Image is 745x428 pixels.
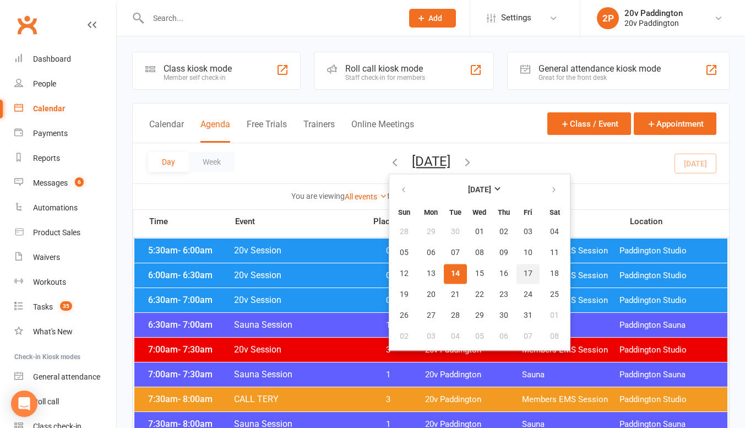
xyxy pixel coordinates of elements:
[425,394,522,405] span: 20v Paddington
[14,96,116,121] a: Calendar
[492,327,515,346] button: 06
[145,394,233,404] span: 7:30am
[233,319,359,330] span: Sauna Session
[498,208,510,216] small: Thursday
[14,295,116,319] a: Tasks 35
[624,8,683,18] div: 20v Paddington
[522,295,619,306] span: Members EMS Session
[14,245,116,270] a: Waivers
[424,208,438,216] small: Monday
[516,285,540,305] button: 24
[524,332,532,341] span: 07
[420,306,443,326] button: 27
[247,119,287,143] button: Free Trials
[522,345,619,355] span: Members EMS Session
[14,196,116,220] a: Automations
[303,119,335,143] button: Trainers
[516,222,540,242] button: 03
[449,208,461,216] small: Tuesday
[541,285,569,305] button: 25
[200,119,230,143] button: Agenda
[619,394,716,405] span: Paddington Studio
[634,112,716,135] button: Appointment
[189,152,235,172] button: Week
[359,246,417,256] span: 0
[522,320,619,331] span: Sauna
[524,248,532,257] span: 10
[366,218,423,226] span: Places Left
[444,306,467,326] button: 28
[619,246,716,256] span: Paddington Studio
[468,186,491,194] strong: [DATE]
[451,269,460,278] span: 14
[178,270,213,280] span: - 6:30am
[499,248,508,257] span: 09
[468,243,491,263] button: 08
[14,47,116,72] a: Dashboard
[550,332,559,341] span: 08
[398,208,410,216] small: Sunday
[14,270,116,295] a: Workouts
[351,119,414,143] button: Online Meetings
[390,285,418,305] button: 19
[33,104,65,113] div: Calendar
[451,332,460,341] span: 04
[33,154,60,162] div: Reports
[233,369,359,380] span: Sauna Session
[451,227,460,236] span: 30
[524,290,532,299] span: 24
[524,269,532,278] span: 17
[475,332,484,341] span: 05
[516,327,540,346] button: 07
[475,311,484,320] span: 29
[420,264,443,284] button: 13
[345,63,425,74] div: Roll call kiosk mode
[420,243,443,263] button: 06
[420,222,443,242] button: 29
[14,121,116,146] a: Payments
[33,55,71,63] div: Dashboard
[541,222,569,242] button: 04
[33,79,56,88] div: People
[524,227,532,236] span: 03
[178,394,213,404] span: - 8:00am
[427,269,436,278] span: 13
[522,270,619,281] span: Members EMS Session
[468,285,491,305] button: 22
[33,327,73,336] div: What's New
[619,370,716,380] span: Paddington Sauna
[475,269,484,278] span: 15
[400,227,409,236] span: 28
[492,306,515,326] button: 30
[164,63,232,74] div: Class kiosk mode
[539,74,661,82] div: Great for the front desk
[522,394,619,405] span: Members EMS Session
[145,319,233,330] span: 6:30am
[468,306,491,326] button: 29
[33,302,53,311] div: Tasks
[475,248,484,257] span: 08
[444,243,467,263] button: 07
[524,208,532,216] small: Friday
[539,63,661,74] div: General attendance kiosk mode
[400,290,409,299] span: 19
[451,290,460,299] span: 21
[400,311,409,320] span: 26
[145,270,233,280] span: 6:00am
[492,285,515,305] button: 23
[444,327,467,346] button: 04
[11,391,37,417] div: Open Intercom Messenger
[420,285,443,305] button: 20
[427,248,436,257] span: 06
[492,222,515,242] button: 02
[541,327,569,346] button: 08
[233,344,359,355] span: 20v Session
[33,253,60,262] div: Waivers
[400,269,409,278] span: 12
[451,311,460,320] span: 28
[33,129,68,138] div: Payments
[178,295,213,305] span: - 7:00am
[33,278,66,286] div: Workouts
[33,372,100,381] div: General attendance
[33,228,80,237] div: Product Sales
